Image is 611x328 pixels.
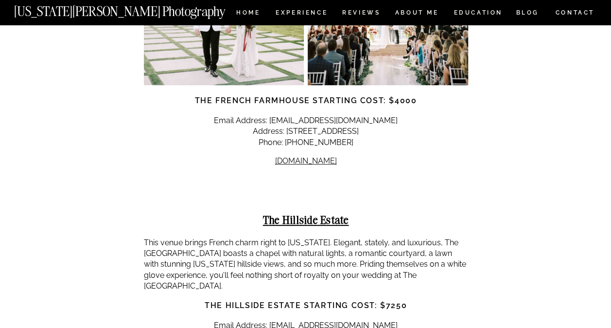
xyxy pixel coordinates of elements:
[275,156,337,165] a: [DOMAIN_NAME]
[263,213,349,227] strong: The Hillside Estate
[342,10,379,18] a: REVIEWS
[14,5,258,13] a: [US_STATE][PERSON_NAME] Photography
[516,10,539,18] a: BLOG
[555,7,595,18] a: CONTACT
[276,10,327,18] a: Experience
[195,96,417,105] strong: The French Farmhouse Starting Cost: $4000
[205,301,407,310] strong: The Hillside Estate Starting Cost: $7250
[144,115,468,148] p: Email Address: [EMAIL_ADDRESS][DOMAIN_NAME] Address: [STREET_ADDRESS] Phone: [PHONE_NUMBER]
[453,10,504,18] a: EDUCATION
[234,10,262,18] a: HOME
[395,10,439,18] a: ABOUT ME
[144,237,468,292] p: This venue brings French charm right to [US_STATE]. Elegant, stately, and luxurious, The [GEOGRAP...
